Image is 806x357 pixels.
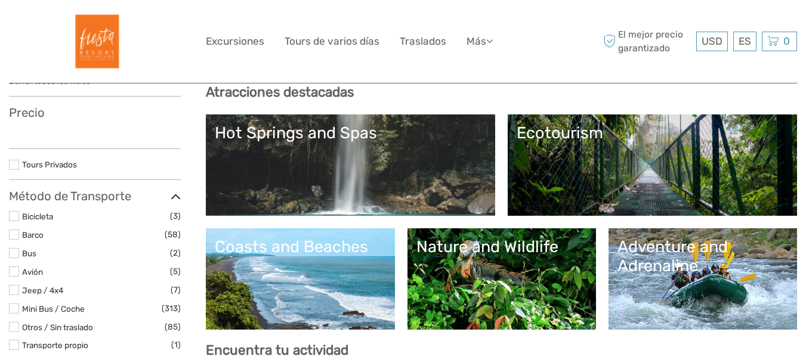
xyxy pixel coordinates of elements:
a: Ecotourism [517,123,788,207]
span: (313) [162,302,181,315]
a: Jeep / 4x4 [22,285,63,295]
img: Fiesta Resort [63,9,128,74]
span: (7) [171,283,181,297]
span: (3) [170,209,181,223]
span: (5) [170,265,181,278]
a: Barco [22,230,44,240]
a: Más [467,33,493,50]
a: Tours Privados [22,160,77,169]
a: Excursiones [206,33,264,50]
span: (1) [171,338,181,352]
a: Adventure and Adrenaline [617,237,788,321]
span: (2) [170,246,181,260]
div: Ecotourism [517,123,788,142]
a: Avión [22,267,43,277]
a: Bus [22,249,36,258]
a: Mini Bus / Coche [22,304,85,313]
a: Coasts and Beaches [215,237,385,321]
div: Hot Springs and Spas [215,123,486,142]
b: Atracciones destacadas [206,84,354,100]
a: Nature and Wildlife [416,237,587,321]
span: (85) [165,320,181,334]
span: USD [702,35,722,47]
span: 0 [782,35,792,47]
h3: Método de Transporte [9,189,181,203]
a: Tours de varios días [285,33,379,50]
a: Otros / Sin traslado [22,322,93,332]
a: Bicicleta [22,212,53,221]
span: El mejor precio garantizado [600,28,693,54]
div: ES [733,32,756,51]
a: Hot Springs and Spas [215,123,486,207]
h3: Precio [9,105,181,120]
div: Adventure and Adrenaline [617,237,788,276]
span: (58) [165,228,181,241]
a: Transporte propio [22,340,88,350]
div: Nature and Wildlife [416,237,587,256]
a: Traslados [400,33,446,50]
div: Coasts and Beaches [215,237,385,256]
